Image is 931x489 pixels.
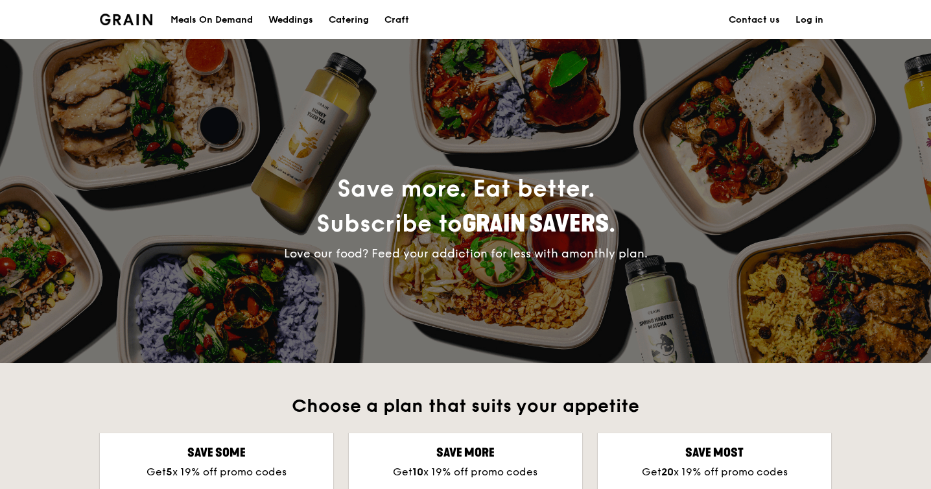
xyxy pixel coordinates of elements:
span: Grain Savers [462,210,609,238]
span: monthly plan. [569,246,648,261]
div: Meals On Demand [171,1,253,40]
div: Get x 19% off promo codes [110,464,323,480]
a: Log in [788,1,831,40]
div: Save some [110,444,323,462]
span: Save more. Eat better. [316,175,615,238]
span: Love our food? Feed your addiction for less with a [284,246,648,261]
div: Get x 19% off promo codes [359,464,572,480]
div: Save most [608,444,821,462]
div: Catering [329,1,369,40]
span: Subscribe to . [316,210,615,238]
div: Save more [359,444,572,462]
a: Contact us [721,1,788,40]
a: Craft [377,1,417,40]
strong: 10 [412,466,423,478]
div: Craft [384,1,409,40]
a: Catering [321,1,377,40]
strong: 20 [661,466,674,478]
div: Get x 19% off promo codes [608,464,821,480]
strong: 5 [166,466,172,478]
img: Grain [100,14,152,25]
span: Choose a plan that suits your appetite [292,395,639,417]
a: Weddings [261,1,321,40]
div: Weddings [268,1,313,40]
